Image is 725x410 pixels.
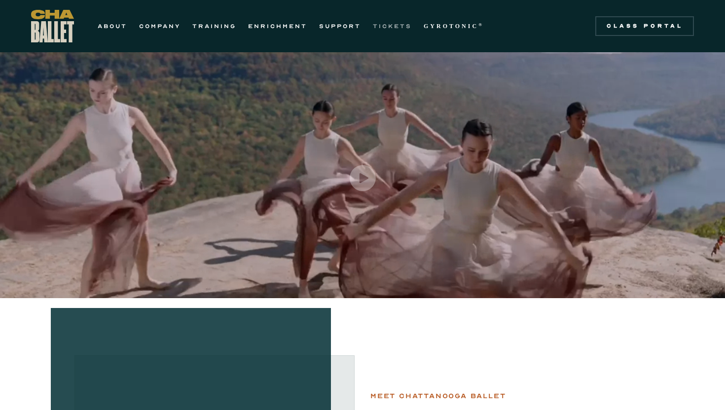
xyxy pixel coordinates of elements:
[139,20,181,32] a: COMPANY
[595,16,694,36] a: Class Portal
[478,22,484,27] sup: ®
[424,23,478,30] strong: GYROTONIC
[601,22,688,30] div: Class Portal
[319,20,361,32] a: SUPPORT
[192,20,236,32] a: TRAINING
[31,10,74,42] a: home
[98,20,127,32] a: ABOUT
[370,390,506,402] div: Meet chattanooga ballet
[424,20,484,32] a: GYROTONIC®
[373,20,412,32] a: TICKETS
[248,20,307,32] a: ENRICHMENT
